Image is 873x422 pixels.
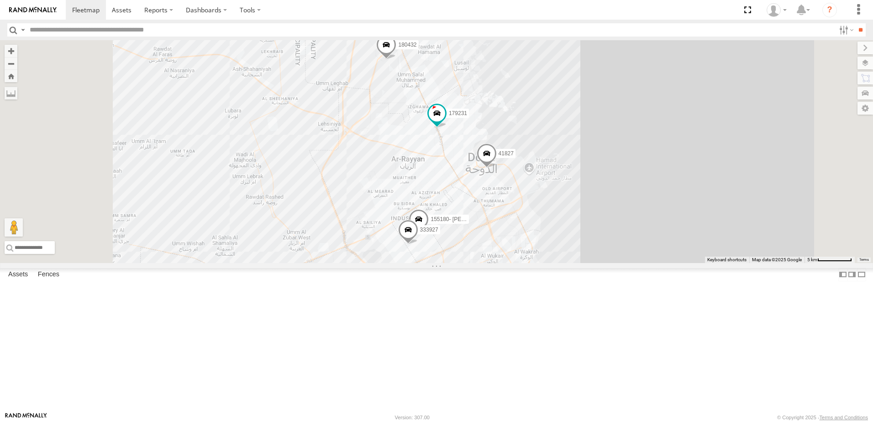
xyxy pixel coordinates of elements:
span: 180432 [398,42,416,48]
a: Terms and Conditions [820,415,868,420]
label: Measure [5,87,17,100]
label: Map Settings [857,102,873,115]
button: Keyboard shortcuts [707,257,747,263]
div: © Copyright 2025 - [777,415,868,420]
a: Visit our Website [5,413,47,422]
button: Zoom out [5,57,17,70]
i: ? [822,3,837,17]
label: Assets [4,268,32,281]
span: 155180- [PERSON_NAME] [431,216,497,222]
span: 333927 [420,227,438,233]
label: Search Query [19,23,26,37]
label: Hide Summary Table [857,268,866,281]
button: Map Scale: 5 km per 72 pixels [805,257,855,263]
label: Dock Summary Table to the Left [838,268,847,281]
label: Dock Summary Table to the Right [847,268,857,281]
span: Map data ©2025 Google [752,257,802,262]
button: Zoom in [5,45,17,57]
button: Drag Pegman onto the map to open Street View [5,218,23,237]
a: Terms (opens in new tab) [859,258,869,262]
label: Search Filter Options [836,23,855,37]
span: 41827 [499,151,514,157]
button: Zoom Home [5,70,17,82]
img: rand-logo.svg [9,7,57,13]
div: Dinel Dineshan [763,3,790,17]
span: 179231 [449,111,467,117]
span: 5 km [807,257,817,262]
div: Version: 307.00 [395,415,430,420]
label: Fences [33,268,64,281]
